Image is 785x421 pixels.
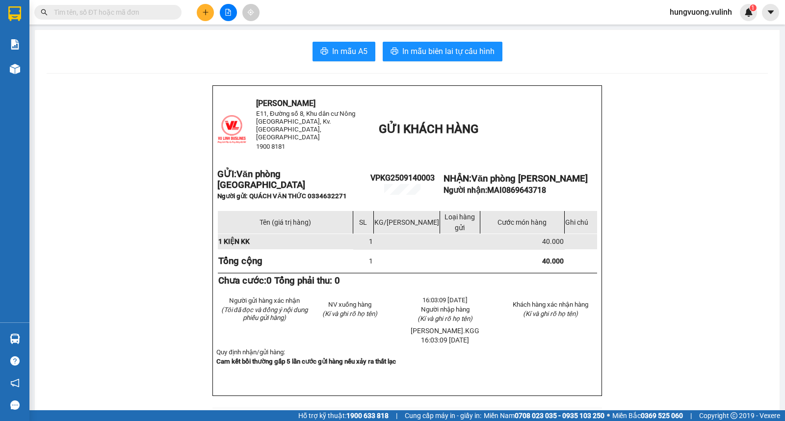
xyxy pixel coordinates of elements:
[242,4,260,21] button: aim
[487,185,546,195] span: MAI
[247,9,254,16] span: aim
[217,169,305,190] span: Văn phòng [GEOGRAPHIC_DATA]
[662,6,740,18] span: hungvuong.vulinh
[391,47,398,56] span: printer
[218,275,340,286] strong: Chưa cước:
[542,237,564,245] span: 40.000
[8,6,21,21] img: logo-vxr
[256,99,315,108] span: [PERSON_NAME]
[10,39,20,50] img: solution-icon
[218,237,250,245] span: 1 KIỆN KK
[197,4,214,21] button: plus
[10,378,20,388] span: notification
[328,301,371,308] span: NV xuống hàng
[10,400,20,410] span: message
[221,306,308,321] em: (Tôi đã đọc và đồng ý nội dung phiếu gửi hàng)
[421,306,470,313] span: Người nhập hàng
[440,210,480,234] td: Loại hàng gửi
[750,4,757,11] sup: 1
[313,42,375,61] button: printerIn mẫu A5
[10,64,20,74] img: warehouse-icon
[421,336,469,344] span: 16:03:09 [DATE]
[332,45,367,57] span: In mẫu A5
[502,185,546,195] span: 0869643718
[54,7,170,18] input: Tìm tên, số ĐT hoặc mã đơn
[256,110,355,141] span: E11, Đường số 8, Khu dân cư Nông [GEOGRAPHIC_DATA], Kv.[GEOGRAPHIC_DATA], [GEOGRAPHIC_DATA]
[10,334,20,344] img: warehouse-icon
[217,192,347,200] span: Người gửi: QUÁCH VĂN THỨC 0334632271
[218,210,353,234] td: Tên (giá trị hàng)
[471,173,587,184] span: Văn phòng [PERSON_NAME]
[383,42,502,61] button: printerIn mẫu biên lai tự cấu hình
[607,414,610,418] span: ⚪️
[266,275,340,286] span: 0 Tổng phải thu: 0
[218,256,262,266] strong: Tổng cộng
[217,169,305,190] strong: GỬI:
[379,122,478,136] span: GỬI KHÁCH HÀNG
[10,356,20,366] span: question-circle
[220,4,237,21] button: file-add
[444,173,587,184] strong: NHẬN:
[766,8,775,17] span: caret-down
[744,8,753,17] img: icon-new-feature
[225,9,232,16] span: file-add
[41,9,48,16] span: search
[513,301,588,308] span: Khách hàng xác nhận hàng
[751,4,755,11] span: 1
[405,410,481,421] span: Cung cấp máy in - giấy in:
[444,185,546,195] strong: Người nhận:
[217,115,246,144] img: logo
[402,45,495,57] span: In mẫu biên lai tự cấu hình
[229,297,300,304] span: Người gửi hàng xác nhận
[762,4,779,21] button: caret-down
[369,257,373,265] span: 1
[523,310,578,317] span: (Kí và ghi rõ họ tên)
[484,410,604,421] span: Miền Nam
[322,310,377,317] span: (Kí và ghi rõ họ tên)
[480,210,564,234] td: Cước món hàng
[690,410,692,421] span: |
[374,210,440,234] td: KG/[PERSON_NAME]
[320,47,328,56] span: printer
[612,410,683,421] span: Miền Bắc
[202,9,209,16] span: plus
[256,143,285,150] span: 1900 8181
[216,348,285,356] span: Quy định nhận/gửi hàng:
[641,412,683,420] strong: 0369 525 060
[298,410,389,421] span: Hỗ trợ kỹ thuật:
[370,173,435,183] span: VPKG2509140003
[216,358,396,365] strong: Cam kết bồi thường gấp 5 lần cước gửi hàng nếu xảy ra thất lạc
[542,257,564,265] span: 40.000
[369,237,373,245] span: 1
[396,410,397,421] span: |
[564,210,597,234] td: Ghi chú
[731,412,737,419] span: copyright
[353,210,373,234] td: SL
[515,412,604,420] strong: 0708 023 035 - 0935 103 250
[346,412,389,420] strong: 1900 633 818
[418,315,472,322] span: (Kí và ghi rõ họ tên)
[411,327,479,335] span: [PERSON_NAME].KGG
[422,296,468,304] span: 16:03:09 [DATE]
